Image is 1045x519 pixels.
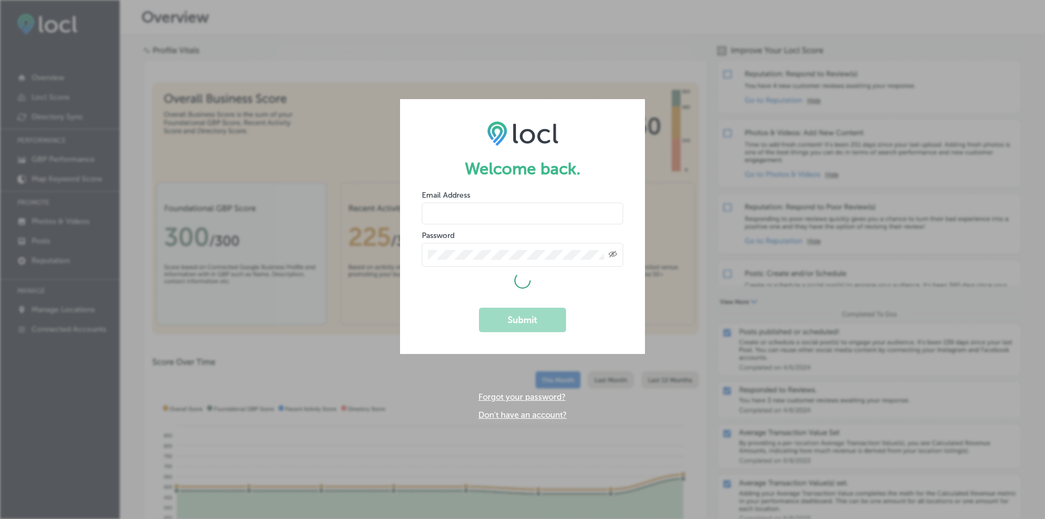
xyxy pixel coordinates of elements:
[422,159,623,179] h1: Welcome back.
[487,121,558,146] img: LOCL logo
[422,231,454,240] label: Password
[478,392,565,402] a: Forgot your password?
[608,250,617,260] span: Toggle password visibility
[422,191,470,200] label: Email Address
[478,410,567,420] a: Don't have an account?
[479,308,566,332] button: Submit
